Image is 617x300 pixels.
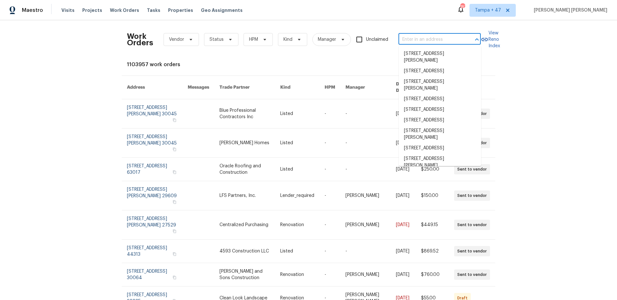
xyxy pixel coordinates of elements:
[172,251,177,257] button: Copy Address
[214,99,275,128] td: Blue Professional Contractors Inc
[275,263,319,287] td: Renovation
[110,7,139,13] span: Work Orders
[275,240,319,263] td: Listed
[249,36,258,43] span: HPM
[319,76,340,99] th: HPM
[318,36,336,43] span: Manager
[475,7,501,13] span: Tampa + 47
[122,76,183,99] th: Address
[172,199,177,205] button: Copy Address
[147,8,160,13] span: Tasks
[214,240,275,263] td: 4593 Construction LLC
[168,7,193,13] span: Properties
[340,76,391,99] th: Manager
[275,99,319,128] td: Listed
[127,61,490,68] div: 1103957 work orders
[399,76,481,94] li: [STREET_ADDRESS][PERSON_NAME]
[214,158,275,181] td: Oracle Roofing and Construction
[201,7,243,13] span: Geo Assignments
[319,263,340,287] td: -
[82,7,102,13] span: Projects
[319,181,340,210] td: -
[275,181,319,210] td: Lender_required
[319,210,340,240] td: -
[214,128,275,158] td: [PERSON_NAME] Homes
[481,30,500,49] a: View Reno Index
[340,263,391,287] td: [PERSON_NAME]
[283,36,292,43] span: Kind
[61,7,75,13] span: Visits
[399,104,481,115] li: [STREET_ADDRESS]
[472,35,481,44] button: Close
[275,76,319,99] th: Kind
[319,240,340,263] td: -
[366,36,388,43] span: Unclaimed
[183,76,214,99] th: Messages
[127,33,153,46] h2: Work Orders
[399,66,481,76] li: [STREET_ADDRESS]
[340,128,391,158] td: -
[340,158,391,181] td: -
[340,99,391,128] td: -
[214,263,275,287] td: [PERSON_NAME] and Sons Construction
[319,99,340,128] td: -
[22,7,43,13] span: Maestro
[399,154,481,171] li: [STREET_ADDRESS][PERSON_NAME]
[398,35,463,45] input: Enter in an address
[172,169,177,175] button: Copy Address
[172,146,177,152] button: Copy Address
[275,210,319,240] td: Renovation
[399,94,481,104] li: [STREET_ADDRESS]
[172,228,177,234] button: Copy Address
[340,210,391,240] td: [PERSON_NAME]
[399,115,481,126] li: [STREET_ADDRESS]
[391,76,416,99] th: Due Date
[275,158,319,181] td: Listed
[399,126,481,143] li: [STREET_ADDRESS][PERSON_NAME]
[399,143,481,154] li: [STREET_ADDRESS]
[172,117,177,123] button: Copy Address
[319,158,340,181] td: -
[340,181,391,210] td: [PERSON_NAME]
[214,181,275,210] td: LFS Partners, Inc.
[460,4,465,10] div: 757
[172,275,177,280] button: Copy Address
[210,36,224,43] span: Status
[275,128,319,158] td: Listed
[531,7,607,13] span: [PERSON_NAME] [PERSON_NAME]
[399,49,481,66] li: [STREET_ADDRESS][PERSON_NAME]
[214,76,275,99] th: Trade Partner
[340,240,391,263] td: -
[169,36,184,43] span: Vendor
[214,210,275,240] td: Centralized Purchasing
[319,128,340,158] td: -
